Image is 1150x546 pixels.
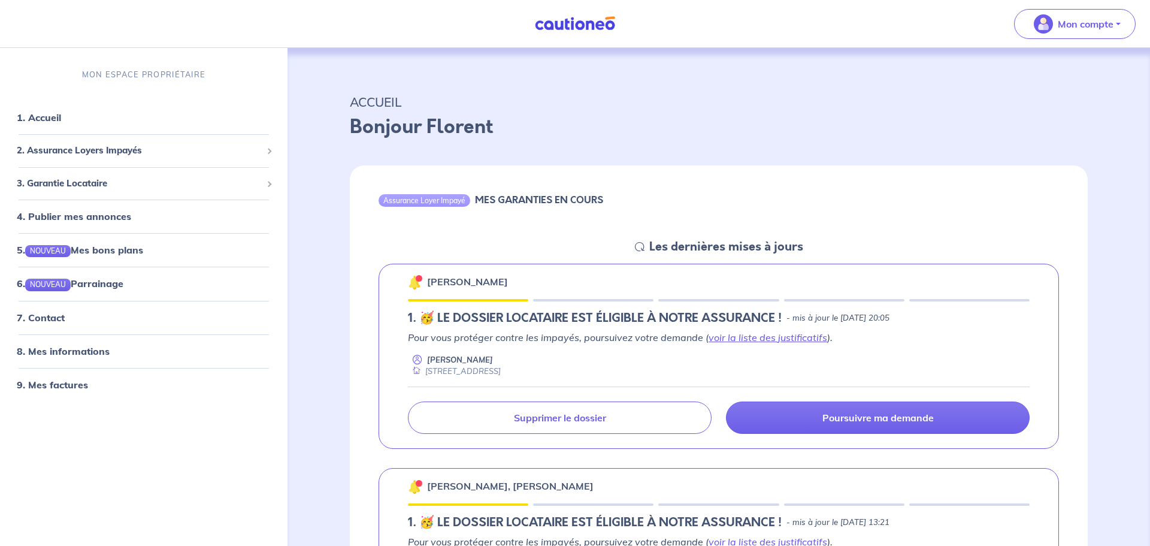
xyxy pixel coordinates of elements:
div: 4. Publier mes annonces [5,204,283,228]
img: illu_account_valid_menu.svg [1034,14,1053,34]
p: [PERSON_NAME] [427,354,493,366]
p: MON ESPACE PROPRIÉTAIRE [82,69,205,80]
img: 🔔 [408,275,422,289]
div: 2. Assurance Loyers Impayés [5,139,283,162]
span: 3. Garantie Locataire [17,177,262,191]
div: 3. Garantie Locataire [5,172,283,195]
img: 🔔 [408,479,422,494]
h5: 1.︎ 🥳 LE DOSSIER LOCATAIRE EST ÉLIGIBLE À NOTRE ASSURANCE ! [408,311,782,325]
p: Pour vous protéger contre les impayés, poursuivez votre demande ( ). [408,330,1030,345]
div: state: ELIGIBILITY-RESULT-IN-PROGRESS, Context: NEW,MAYBE-CERTIFICATE,RELATIONSHIP,LESSOR-DOCUMENTS [408,515,1030,530]
p: - mis à jour le [DATE] 20:05 [786,312,889,324]
span: 2. Assurance Loyers Impayés [17,144,262,158]
div: Assurance Loyer Impayé [379,194,470,206]
p: Mon compte [1058,17,1113,31]
p: Poursuivre ma demande [822,412,934,424]
img: Cautioneo [530,16,620,31]
a: 8. Mes informations [17,345,110,357]
div: 5.NOUVEAUMes bons plans [5,238,283,262]
p: - mis à jour le [DATE] 13:21 [786,517,889,529]
p: [PERSON_NAME], [PERSON_NAME] [427,479,594,493]
div: 6.NOUVEAUParrainage [5,272,283,295]
div: state: ELIGIBILITY-RESULT-IN-PROGRESS, Context: NEW,MAYBE-CERTIFICATE,ALONE,LESSOR-DOCUMENTS [408,311,1030,325]
a: Supprimer le dossier [408,402,712,434]
p: Supprimer le dossier [514,412,606,424]
h5: Les dernières mises à jours [649,240,803,254]
div: [STREET_ADDRESS] [408,366,501,377]
a: voir la liste des justificatifs [709,331,827,343]
h5: 1.︎ 🥳 LE DOSSIER LOCATAIRE EST ÉLIGIBLE À NOTRE ASSURANCE ! [408,515,782,530]
a: 4. Publier mes annonces [17,210,131,222]
div: 7. Contact [5,306,283,330]
p: [PERSON_NAME] [427,274,508,289]
a: 6.NOUVEAUParrainage [17,277,123,289]
div: 9. Mes factures [5,373,283,397]
a: 7. Contact [17,312,65,324]
p: Bonjour Florent [350,113,1088,141]
div: 8. Mes informations [5,339,283,363]
h6: MES GARANTIES EN COURS [475,194,603,206]
a: Poursuivre ma demande [726,402,1030,434]
a: 9. Mes factures [17,379,88,391]
p: ACCUEIL [350,91,1088,113]
a: 1. Accueil [17,111,61,123]
div: 1. Accueil [5,105,283,129]
button: illu_account_valid_menu.svgMon compte [1014,9,1136,39]
a: 5.NOUVEAUMes bons plans [17,244,143,256]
